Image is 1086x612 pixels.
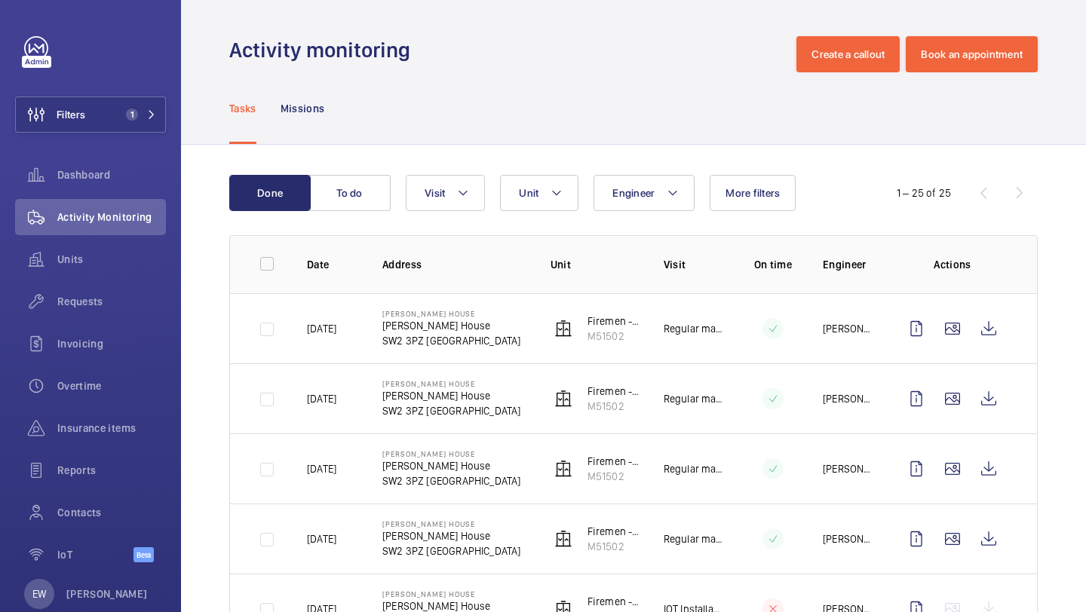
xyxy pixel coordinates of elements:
[382,589,521,598] p: [PERSON_NAME] House
[57,547,133,562] span: IoT
[726,187,780,199] span: More filters
[664,257,723,272] p: Visit
[664,391,723,406] p: Regular maintenance
[823,461,874,476] p: [PERSON_NAME]
[57,421,166,436] span: Insurance items
[382,528,521,543] p: [PERSON_NAME] House
[307,461,336,476] p: [DATE]
[551,257,640,272] p: Unit
[126,109,138,121] span: 1
[594,175,695,211] button: Engineer
[382,318,521,333] p: [PERSON_NAME] House
[612,187,655,199] span: Engineer
[587,384,640,399] p: Firemen - EPGL Goods/passenger Lift
[281,101,325,116] p: Missions
[906,36,1038,72] button: Book an appointment
[823,391,874,406] p: [PERSON_NAME]
[823,531,874,546] p: [PERSON_NAME]
[57,210,166,225] span: Activity Monitoring
[587,314,640,329] p: Firemen - EPGL Goods/passenger Lift
[587,329,640,344] p: M51502
[823,257,874,272] p: Engineer
[307,391,336,406] p: [DATE]
[664,531,723,546] p: Regular maintenance
[587,539,640,554] p: M51502
[898,257,1007,272] p: Actions
[587,594,640,609] p: Firemen - EPGL Goods/passenger Lift
[382,309,521,318] p: [PERSON_NAME] House
[57,167,166,182] span: Dashboard
[554,530,572,548] img: elevator.svg
[554,460,572,478] img: elevator.svg
[382,458,521,473] p: [PERSON_NAME] House
[309,175,391,211] button: To do
[57,505,166,520] span: Contacts
[57,252,166,267] span: Units
[382,473,521,488] p: SW2 3PZ [GEOGRAPHIC_DATA]
[229,101,256,116] p: Tasks
[307,321,336,336] p: [DATE]
[382,388,521,403] p: [PERSON_NAME] House
[897,185,951,200] div: 1 – 25 of 25
[664,461,723,476] p: Regular maintenance
[57,107,85,122] span: Filters
[382,403,521,418] p: SW2 3PZ [GEOGRAPHIC_DATA]
[15,96,166,133] button: Filters1
[382,449,521,458] p: [PERSON_NAME] House
[32,586,46,601] p: EW
[229,175,311,211] button: Done
[57,294,166,309] span: Requests
[382,519,521,528] p: [PERSON_NAME] House
[747,257,799,272] p: On time
[425,187,445,199] span: Visit
[307,257,358,272] p: Date
[554,320,572,338] img: elevator.svg
[133,547,154,562] span: Beta
[382,379,521,388] p: [PERSON_NAME] House
[307,531,336,546] p: [DATE]
[796,36,900,72] button: Create a callout
[823,321,874,336] p: [PERSON_NAME]
[382,333,521,348] p: SW2 3PZ [GEOGRAPHIC_DATA]
[406,175,485,211] button: Visit
[519,187,538,199] span: Unit
[382,543,521,558] p: SW2 3PZ [GEOGRAPHIC_DATA]
[587,469,640,484] p: M51502
[229,36,419,64] h1: Activity monitoring
[587,399,640,414] p: M51502
[587,454,640,469] p: Firemen - EPGL Goods/passenger Lift
[66,586,148,601] p: [PERSON_NAME]
[57,336,166,351] span: Invoicing
[57,378,166,393] span: Overtime
[710,175,796,211] button: More filters
[382,257,526,272] p: Address
[57,463,166,478] span: Reports
[664,321,723,336] p: Regular maintenance
[500,175,578,211] button: Unit
[554,390,572,408] img: elevator.svg
[587,524,640,539] p: Firemen - EPGL Goods/passenger Lift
